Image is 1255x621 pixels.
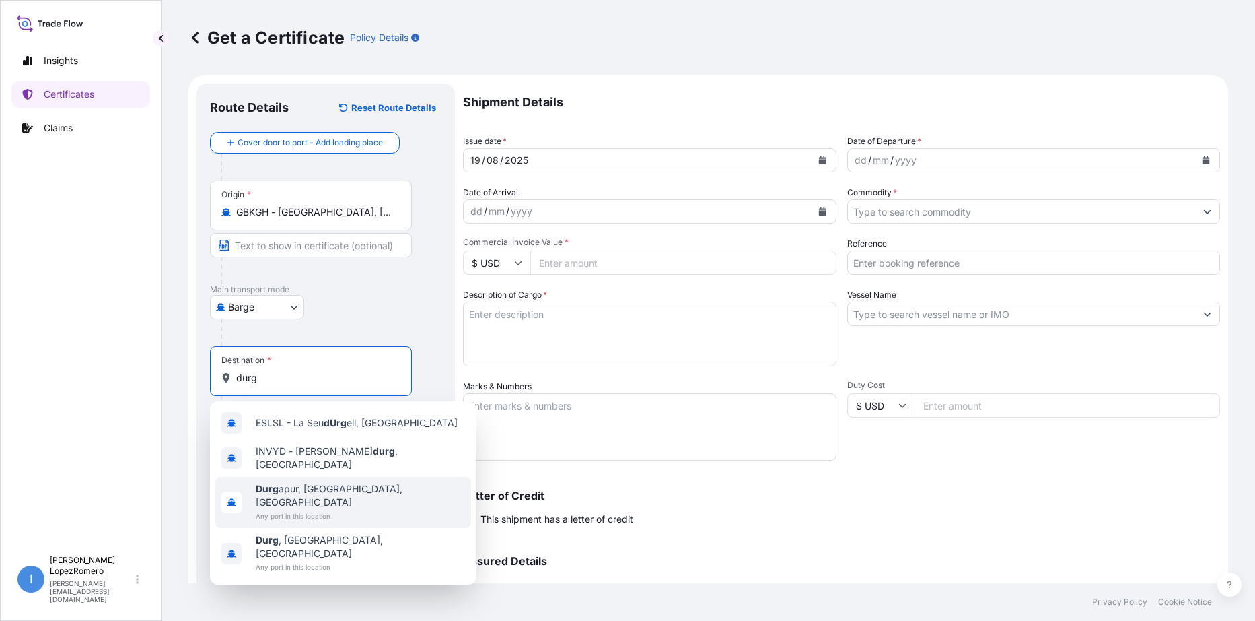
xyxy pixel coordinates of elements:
[868,152,871,168] div: /
[463,288,547,302] label: Description of Cargo
[188,27,345,48] p: Get a Certificate
[500,152,503,168] div: /
[210,284,441,295] p: Main transport mode
[256,482,466,509] span: apur, [GEOGRAPHIC_DATA], [GEOGRAPHIC_DATA]
[373,445,395,457] b: durg
[871,152,890,168] div: month,
[530,251,836,275] input: Enter amount
[463,556,1220,566] p: Assured Details
[894,152,918,168] div: year,
[463,380,532,393] label: Marks & Numbers
[50,579,133,603] p: [PERSON_NAME][EMAIL_ADDRESS][DOMAIN_NAME]
[1195,199,1219,224] button: Show suggestions
[847,583,908,596] label: Named Assured
[915,393,1221,418] input: Enter amount
[1092,597,1147,608] p: Privacy Policy
[210,401,476,585] div: Show suggestions
[469,152,482,168] div: day,
[44,88,94,101] p: Certificates
[847,135,921,148] span: Date of Departure
[847,380,1221,391] span: Duty Cost
[847,237,887,251] label: Reference
[482,152,485,168] div: /
[210,295,304,319] button: Select transport
[463,186,518,199] span: Date of Arrival
[848,302,1196,326] input: Type to search vessel name or IMO
[469,203,484,220] div: day,
[812,201,833,222] button: Calendar
[30,573,33,586] span: I
[506,203,509,220] div: /
[256,416,458,430] span: ESLSL - La Seu ell, [GEOGRAPHIC_DATA]
[228,300,254,314] span: Barge
[236,371,395,385] input: Destination
[221,355,271,366] div: Destination
[256,509,466,523] span: Any port in this location
[485,152,500,168] div: month,
[44,121,73,135] p: Claims
[853,152,868,168] div: day,
[210,233,412,257] input: Text to appear on certificate
[221,189,251,200] div: Origin
[847,288,896,302] label: Vessel Name
[463,84,1220,121] p: Shipment Details
[487,203,506,220] div: month,
[463,490,1220,501] p: Letter of Credit
[256,534,279,546] b: Durg
[256,483,279,494] b: Durg
[848,199,1196,224] input: Type to search commodity
[890,152,894,168] div: /
[256,560,466,574] span: Any port in this location
[484,203,487,220] div: /
[50,555,133,577] p: [PERSON_NAME] LopezRomero
[503,152,530,168] div: year,
[1195,150,1217,171] button: Calendar
[351,101,436,115] p: Reset Route Details
[238,136,383,150] span: Cover door to port - Add loading place
[509,203,534,220] div: year,
[44,54,78,67] p: Insights
[463,583,532,596] span: Primary Assured
[812,150,833,171] button: Calendar
[480,513,633,526] span: This shipment has a letter of credit
[847,251,1221,275] input: Enter booking reference
[236,205,395,219] input: Origin
[847,186,897,199] label: Commodity
[1158,597,1212,608] p: Cookie Notice
[463,237,836,248] span: Commercial Invoice Value
[256,533,466,560] span: , [GEOGRAPHIC_DATA], [GEOGRAPHIC_DATA]
[1195,302,1219,326] button: Show suggestions
[324,417,347,428] b: dUrg
[256,445,466,471] span: INVYD - [PERSON_NAME] , [GEOGRAPHIC_DATA]
[210,100,289,116] p: Route Details
[463,135,507,148] span: Issue date
[350,31,408,44] p: Policy Details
